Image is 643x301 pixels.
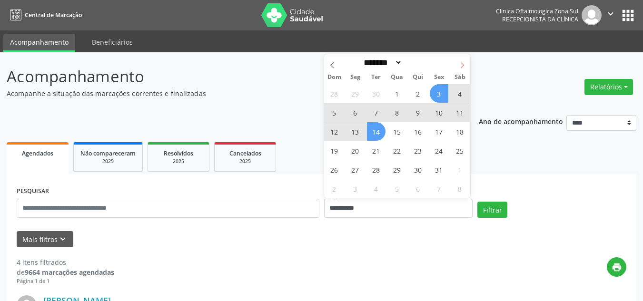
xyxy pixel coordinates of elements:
[388,160,406,179] span: Outubro 29, 2025
[325,103,344,122] span: Outubro 5, 2025
[582,5,602,25] img: img
[164,149,193,157] span: Resolvidos
[17,257,114,267] div: 4 itens filtrados
[367,84,386,103] span: Setembro 30, 2025
[346,84,365,103] span: Setembro 29, 2025
[361,58,403,68] select: Month
[409,141,427,160] span: Outubro 23, 2025
[80,149,136,157] span: Não compareceram
[367,160,386,179] span: Outubro 28, 2025
[7,7,82,23] a: Central de Marcação
[502,15,578,23] span: Recepcionista da clínica
[325,122,344,141] span: Outubro 12, 2025
[25,268,114,277] strong: 9664 marcações agendadas
[605,9,616,19] i: 
[367,141,386,160] span: Outubro 21, 2025
[451,141,469,160] span: Outubro 25, 2025
[402,58,434,68] input: Year
[325,160,344,179] span: Outubro 26, 2025
[346,160,365,179] span: Outubro 27, 2025
[477,202,507,218] button: Filtrar
[388,141,406,160] span: Outubro 22, 2025
[155,158,202,165] div: 2025
[430,160,448,179] span: Outubro 31, 2025
[345,74,366,80] span: Seg
[22,149,53,157] span: Agendados
[367,103,386,122] span: Outubro 7, 2025
[388,122,406,141] span: Outubro 15, 2025
[346,103,365,122] span: Outubro 6, 2025
[449,74,470,80] span: Sáb
[496,7,578,15] div: Clinica Oftalmologica Zona Sul
[325,84,344,103] span: Setembro 28, 2025
[346,179,365,198] span: Novembro 3, 2025
[346,141,365,160] span: Outubro 20, 2025
[17,277,114,285] div: Página 1 de 1
[25,11,82,19] span: Central de Marcação
[7,88,447,98] p: Acompanhe a situação das marcações correntes e finalizadas
[324,74,345,80] span: Dom
[409,103,427,122] span: Outubro 9, 2025
[451,122,469,141] span: Outubro 18, 2025
[367,122,386,141] span: Outubro 14, 2025
[430,179,448,198] span: Novembro 7, 2025
[451,179,469,198] span: Novembro 8, 2025
[479,115,563,127] p: Ano de acompanhamento
[388,179,406,198] span: Novembro 5, 2025
[7,65,447,88] p: Acompanhamento
[325,141,344,160] span: Outubro 19, 2025
[17,184,49,199] label: PESQUISAR
[346,122,365,141] span: Outubro 13, 2025
[388,103,406,122] span: Outubro 8, 2025
[80,158,136,165] div: 2025
[386,74,407,80] span: Qua
[430,84,448,103] span: Outubro 3, 2025
[451,160,469,179] span: Novembro 1, 2025
[367,179,386,198] span: Novembro 4, 2025
[85,34,139,50] a: Beneficiários
[602,5,620,25] button: 
[388,84,406,103] span: Outubro 1, 2025
[366,74,386,80] span: Ter
[430,122,448,141] span: Outubro 17, 2025
[620,7,636,24] button: apps
[58,234,68,244] i: keyboard_arrow_down
[584,79,633,95] button: Relatórios
[325,179,344,198] span: Novembro 2, 2025
[451,84,469,103] span: Outubro 4, 2025
[229,149,261,157] span: Cancelados
[428,74,449,80] span: Sex
[409,84,427,103] span: Outubro 2, 2025
[612,262,622,272] i: print
[430,141,448,160] span: Outubro 24, 2025
[407,74,428,80] span: Qui
[409,179,427,198] span: Novembro 6, 2025
[3,34,75,52] a: Acompanhamento
[451,103,469,122] span: Outubro 11, 2025
[430,103,448,122] span: Outubro 10, 2025
[221,158,269,165] div: 2025
[17,231,73,248] button: Mais filtroskeyboard_arrow_down
[409,160,427,179] span: Outubro 30, 2025
[607,257,626,277] button: print
[409,122,427,141] span: Outubro 16, 2025
[17,267,114,277] div: de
